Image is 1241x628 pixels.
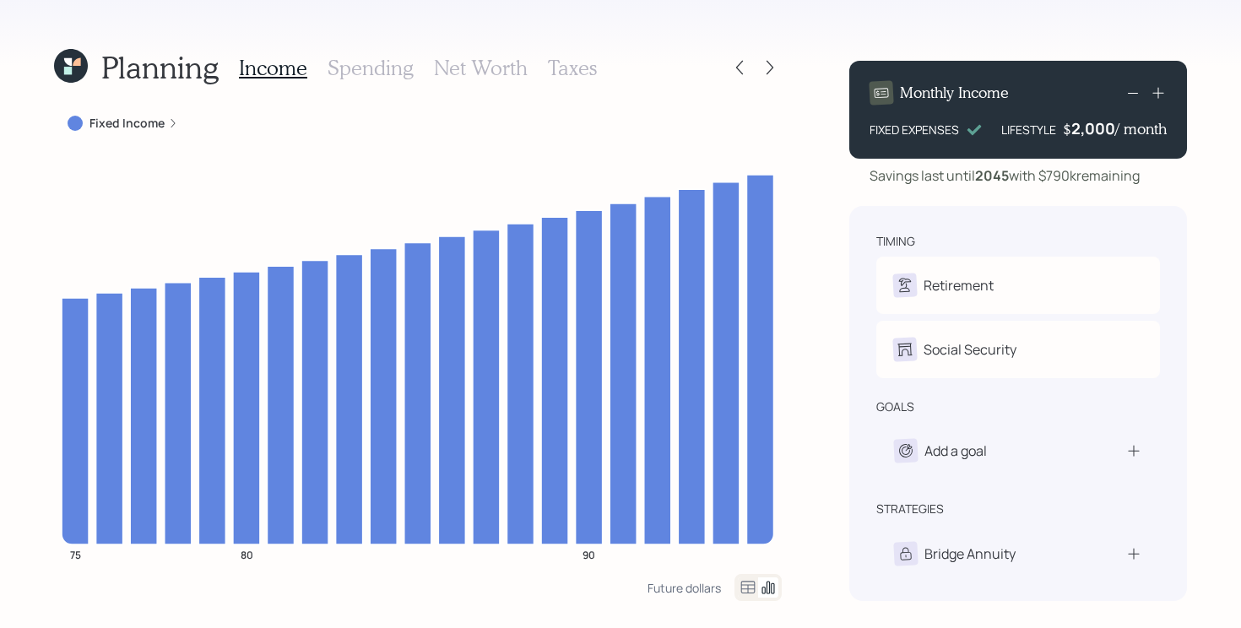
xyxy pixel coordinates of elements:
[1001,121,1056,138] div: LIFESTYLE
[1071,118,1115,138] div: 2,000
[1115,120,1167,138] h4: / month
[975,166,1009,185] b: 2045
[239,56,307,80] h3: Income
[900,84,1009,102] h4: Monthly Income
[876,398,914,415] div: goals
[924,339,1016,360] div: Social Security
[70,547,81,561] tspan: 75
[876,501,944,517] div: strategies
[89,115,165,132] label: Fixed Income
[328,56,414,80] h3: Spending
[583,547,595,561] tspan: 90
[241,547,253,561] tspan: 80
[434,56,528,80] h3: Net Worth
[548,56,597,80] h3: Taxes
[924,275,994,295] div: Retirement
[876,233,915,250] div: timing
[101,49,219,85] h1: Planning
[1063,120,1071,138] h4: $
[648,580,721,596] div: Future dollars
[924,441,987,461] div: Add a goal
[870,121,959,138] div: FIXED EXPENSES
[924,544,1016,564] div: Bridge Annuity
[870,165,1140,186] div: Savings last until with $790k remaining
